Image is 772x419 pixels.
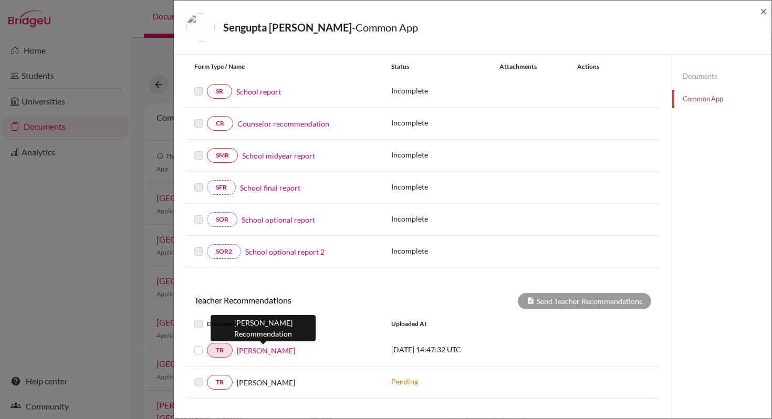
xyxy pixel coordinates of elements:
a: School final report [240,182,300,193]
a: TR [207,343,233,358]
a: [PERSON_NAME] [237,345,295,356]
div: Send Teacher Recommendations [518,293,651,309]
p: Incomplete [391,117,499,128]
p: Pending [391,376,533,387]
a: Documents [672,67,771,86]
a: SR [207,84,232,99]
p: [DATE] 14:47:32 UTC [391,344,533,355]
span: × [760,3,767,18]
a: SFR [207,180,236,195]
p: Incomplete [391,213,499,224]
p: Incomplete [391,245,499,256]
button: Close [760,5,767,17]
h6: Teacher Recommendations [186,295,423,305]
a: School optional report 2 [245,246,325,257]
a: TR [207,375,233,390]
div: [PERSON_NAME] Recommendation [211,315,316,341]
a: School optional report [242,214,315,225]
a: Common App [672,90,771,108]
strong: Sengupta [PERSON_NAME] [223,21,352,34]
a: SMR [207,148,238,163]
div: Uploaded at [383,318,541,330]
div: Document Type / Name [186,318,383,330]
p: Incomplete [391,85,499,96]
div: Actions [565,62,630,71]
a: CR [207,116,233,131]
div: Form Type / Name [186,62,383,71]
a: SOR2 [207,244,241,259]
div: Status [391,62,499,71]
a: School midyear report [242,150,315,161]
p: Incomplete [391,149,499,160]
a: School report [236,86,281,97]
p: Incomplete [391,181,499,192]
span: - Common App [352,21,418,34]
a: Counselor recommendation [237,118,329,129]
div: Attachments [499,62,565,71]
a: SOR [207,212,237,227]
span: [PERSON_NAME] [237,377,295,388]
